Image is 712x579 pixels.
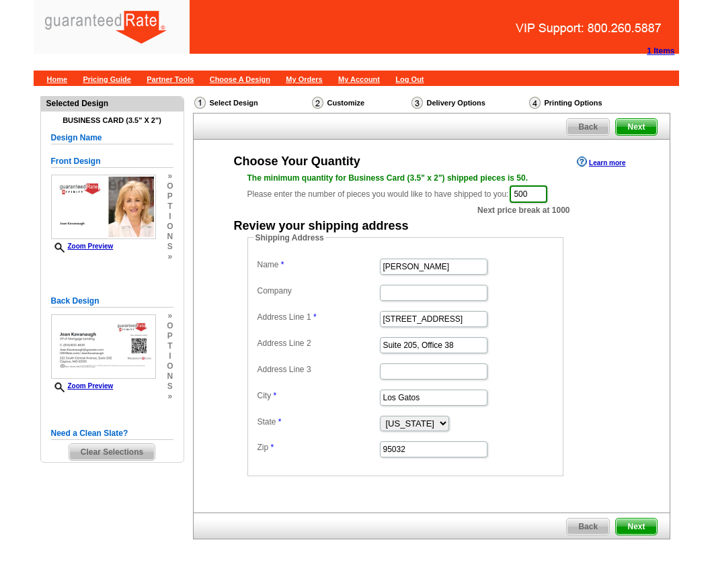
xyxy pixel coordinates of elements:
label: Company [258,285,379,297]
div: The minimum quantity for Business Card (3.5" x 2") shipped pieces is 50. [247,172,616,184]
span: i [167,351,173,361]
span: » [167,171,173,181]
span: Back [567,519,609,535]
span: » [167,311,173,321]
img: Printing Options & Summary [529,97,541,109]
a: Zoom Preview [51,382,114,390]
img: Delivery Options [411,97,423,109]
span: p [167,331,173,341]
a: My Orders [286,75,322,83]
span: Next price break at 1000 [477,204,569,216]
label: State [258,416,379,428]
div: Choose Your Quantity [234,155,360,167]
h5: Back Design [51,295,173,308]
a: Zoom Preview [51,242,114,250]
span: o [167,181,173,191]
span: p [167,191,173,202]
span: s [167,382,173,392]
label: Address Line 2 [258,337,379,349]
img: Select Design [194,97,206,109]
span: Next [616,519,656,535]
div: Customize [311,96,410,109]
span: t [167,202,173,212]
a: Partner Tools [147,75,194,83]
span: i [167,212,173,222]
img: small-thumb.jpg [51,175,156,239]
span: » [167,252,173,262]
span: o [167,361,173,371]
span: o [167,222,173,232]
div: Printing Options [528,96,647,109]
a: Home [47,75,68,83]
div: Select Design [193,96,311,113]
legend: Shipping Address [254,232,325,244]
img: Customize [312,97,323,109]
label: Zip [258,441,379,453]
label: Name [258,259,379,271]
h5: Front Design [51,155,173,168]
div: Delivery Options [410,96,528,113]
div: Review your shipping address [234,220,409,232]
span: » [167,392,173,402]
span: Back [567,119,609,135]
label: Address Line 3 [258,363,379,375]
label: City [258,390,379,402]
span: Next [616,119,656,135]
a: My Account [338,75,380,83]
h4: Business Card (3.5" x 2") [51,116,173,125]
a: Learn more [577,157,625,167]
a: Log Out [395,75,424,83]
span: n [167,371,173,382]
img: small-thumb.jpg [51,314,156,379]
label: Address Line 1 [258,311,379,323]
span: Clear Selections [69,444,155,460]
iframe: LiveChat chat widget [523,537,712,579]
a: Back [566,118,610,136]
h5: Need a Clean Slate? [51,427,173,440]
span: n [167,232,173,242]
a: Choose A Design [210,75,270,83]
div: Please enter the number of pieces you would like to have shipped to you: [247,172,616,204]
a: Pricing Guide [83,75,131,83]
strong: 1 Items [647,46,674,56]
div: Selected Design [41,97,184,109]
span: s [167,242,173,252]
span: t [167,341,173,351]
span: o [167,321,173,331]
h5: Design Name [51,132,173,144]
a: Back [566,518,610,535]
